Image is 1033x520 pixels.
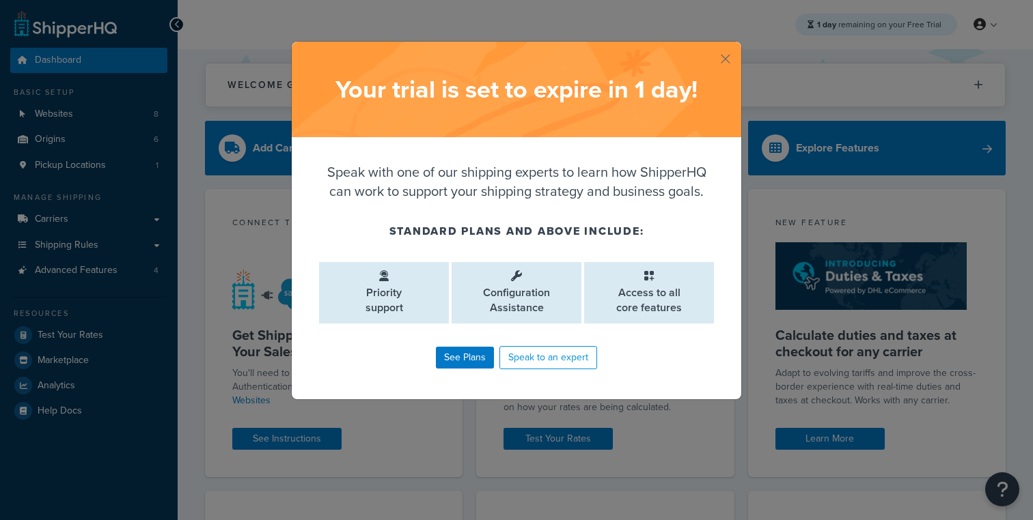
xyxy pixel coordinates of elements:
a: Speak to an expert [499,346,597,369]
li: Access to all core features [584,262,714,323]
h4: Standard plans and above include: [319,223,714,240]
a: See Plans [436,347,494,369]
li: Priority support [319,262,449,323]
h2: Your trial is set to expire in 1 day ! [305,76,728,103]
li: Configuration Assistance [452,262,581,323]
p: Speak with one of our shipping experts to learn how ShipperHQ can work to support your shipping s... [319,162,714,201]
